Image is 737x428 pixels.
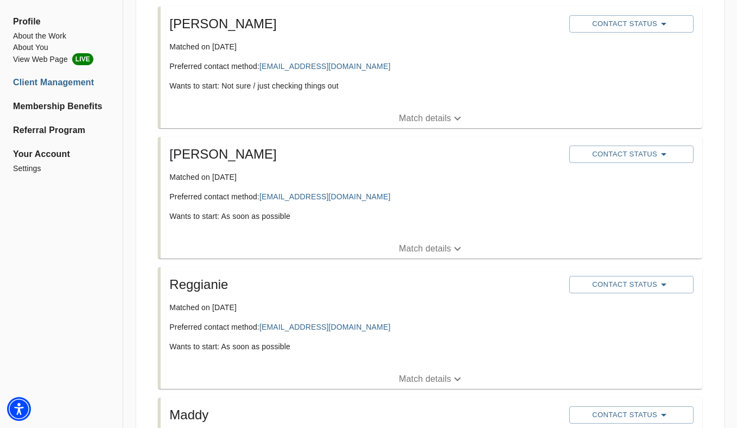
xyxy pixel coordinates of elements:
span: Contact Status [575,148,688,161]
h5: Maddy [169,406,560,424]
a: [EMAIL_ADDRESS][DOMAIN_NAME] [259,323,390,331]
a: About You [13,42,110,53]
a: Referral Program [13,124,110,137]
p: Preferred contact method: [169,322,560,332]
span: Contact Status [575,408,688,421]
button: Contact Status [569,276,694,293]
button: Contact Status [569,146,694,163]
p: Preferred contact method: [169,191,560,202]
button: Contact Status [569,406,694,424]
a: View Web PageLIVE [13,53,110,65]
button: Match details [161,239,702,259]
p: Preferred contact method: [169,61,560,72]
span: Contact Status [575,278,688,291]
div: Accessibility Menu [7,397,31,421]
button: Match details [161,109,702,128]
p: Matched on [DATE] [169,41,560,52]
p: Matched on [DATE] [169,302,560,313]
h5: Reggianie [169,276,560,293]
p: Matched on [DATE] [169,172,560,182]
span: LIVE [72,53,93,65]
span: Contact Status [575,17,688,30]
a: Membership Benefits [13,100,110,113]
button: Contact Status [569,15,694,33]
a: About the Work [13,30,110,42]
span: Profile [13,15,110,28]
button: Match details [161,369,702,389]
p: Match details [399,373,451,386]
p: Wants to start: As soon as possible [169,341,560,352]
a: Client Management [13,76,110,89]
a: [EMAIL_ADDRESS][DOMAIN_NAME] [259,192,390,201]
h5: [PERSON_NAME] [169,15,560,33]
p: Match details [399,242,451,255]
a: Settings [13,163,110,174]
p: Wants to start: As soon as possible [169,211,560,222]
p: Wants to start: Not sure / just checking things out [169,80,560,91]
li: View Web Page [13,53,110,65]
span: Your Account [13,148,110,161]
h5: [PERSON_NAME] [169,146,560,163]
p: Match details [399,112,451,125]
a: [EMAIL_ADDRESS][DOMAIN_NAME] [259,62,390,71]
